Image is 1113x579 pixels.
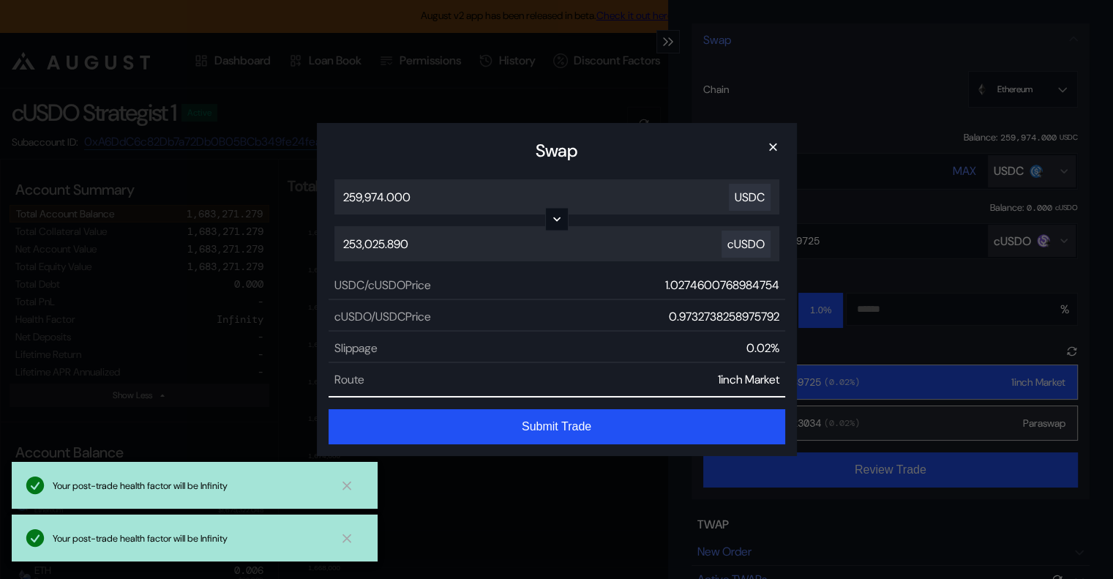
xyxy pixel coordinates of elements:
span: Slippage [334,340,378,356]
div: Your post-trade health factor will be Infinity [53,479,328,492]
div: cUSDO [722,231,771,258]
div: Your post-trade health factor will be Infinity [53,532,328,545]
button: close modal [762,135,785,158]
code: 0.9732738258975792 [669,309,779,324]
code: 1.0274600768984754 [665,277,779,293]
span: Route [334,372,364,387]
div: USDC [729,184,771,211]
code: 1inch Market [718,372,779,387]
h2: Swap [329,139,785,162]
span: 259,974.000 [343,190,411,205]
code: 0.02 % [746,340,779,356]
span: USDC / cUSDO Price [334,277,431,293]
span: cUSDO / USDC Price [334,309,431,324]
div: Review Trade [317,123,797,456]
button: Submit Trade [329,409,785,444]
span: 253,025.890 [343,236,408,252]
